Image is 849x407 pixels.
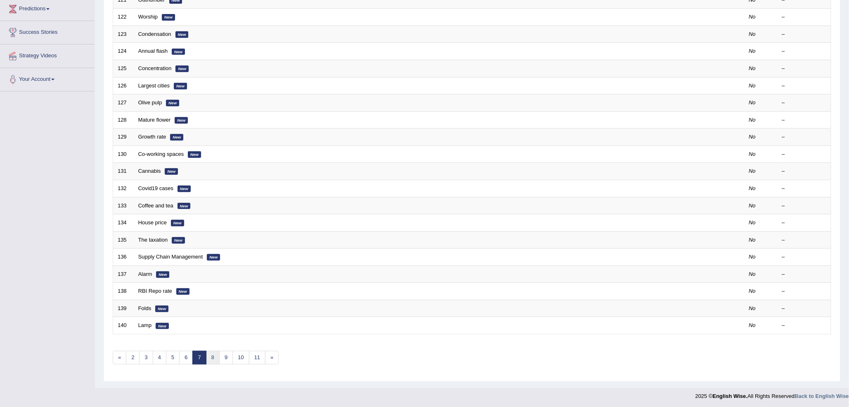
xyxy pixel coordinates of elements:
a: » [265,351,279,365]
a: 6 [179,351,193,365]
a: Concentration [138,65,172,71]
a: 8 [206,351,220,365]
td: 135 [113,231,134,249]
div: – [782,185,827,193]
a: Worship [138,14,158,20]
div: – [782,236,827,244]
a: Coffee and tea [138,202,173,209]
a: 5 [166,351,180,365]
div: – [782,47,827,55]
em: New [156,323,169,329]
div: – [782,82,827,90]
em: New [165,168,178,175]
em: New [162,14,175,21]
em: No [749,117,756,123]
em: No [749,48,756,54]
em: New [174,83,187,89]
div: – [782,99,827,107]
em: No [749,202,756,209]
em: New [188,151,201,158]
a: Success Stories [0,21,95,42]
a: Condensation [138,31,171,37]
td: 134 [113,214,134,232]
a: 10 [232,351,249,365]
em: No [749,65,756,71]
a: Your Account [0,68,95,89]
div: – [782,253,827,261]
td: 139 [113,300,134,317]
td: 124 [113,43,134,60]
em: No [749,305,756,311]
td: 122 [113,9,134,26]
div: – [782,31,827,38]
em: No [749,185,756,191]
em: No [749,288,756,294]
td: 127 [113,94,134,112]
em: No [749,82,756,89]
div: – [782,116,827,124]
a: Cannabis [138,168,161,174]
a: Folds [138,305,152,311]
em: New [156,271,169,278]
a: House price [138,219,167,226]
em: No [749,134,756,140]
td: 138 [113,283,134,300]
a: 3 [139,351,153,365]
em: No [749,151,756,157]
td: 123 [113,26,134,43]
em: No [749,14,756,20]
em: New [178,203,191,209]
td: 131 [113,163,134,180]
a: 11 [249,351,266,365]
td: 130 [113,146,134,163]
a: Alarm [138,271,152,277]
a: The taxation [138,237,168,243]
a: Back to English Wise [795,393,849,399]
em: No [749,168,756,174]
em: No [749,254,756,260]
div: – [782,133,827,141]
a: Co-working spaces [138,151,184,157]
td: 128 [113,111,134,129]
em: New [176,288,190,295]
div: – [782,271,827,278]
a: 7 [192,351,206,365]
em: No [749,99,756,106]
a: « [113,351,126,365]
a: 4 [153,351,166,365]
div: 2025 © All Rights Reserved [695,388,849,400]
div: – [782,65,827,73]
div: – [782,167,827,175]
div: – [782,305,827,313]
em: New [155,306,168,312]
em: New [172,237,185,244]
div: – [782,202,827,210]
em: New [175,31,189,38]
em: New [175,117,188,124]
td: 126 [113,77,134,94]
td: 133 [113,197,134,214]
a: Growth rate [138,134,166,140]
td: 125 [113,60,134,78]
strong: English Wise. [713,393,747,399]
div: – [782,219,827,227]
a: Supply Chain Management [138,254,203,260]
a: RBI Repo rate [138,288,172,294]
a: Annual flash [138,48,168,54]
td: 129 [113,129,134,146]
div: – [782,13,827,21]
a: Mature flower [138,117,171,123]
em: New [166,100,179,106]
em: No [749,219,756,226]
em: New [171,220,184,226]
td: 136 [113,249,134,266]
td: 137 [113,266,134,283]
div: – [782,287,827,295]
td: 140 [113,317,134,334]
em: No [749,271,756,277]
em: New [172,49,185,55]
em: New [178,186,191,192]
em: New [175,66,189,72]
a: Covid19 cases [138,185,173,191]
